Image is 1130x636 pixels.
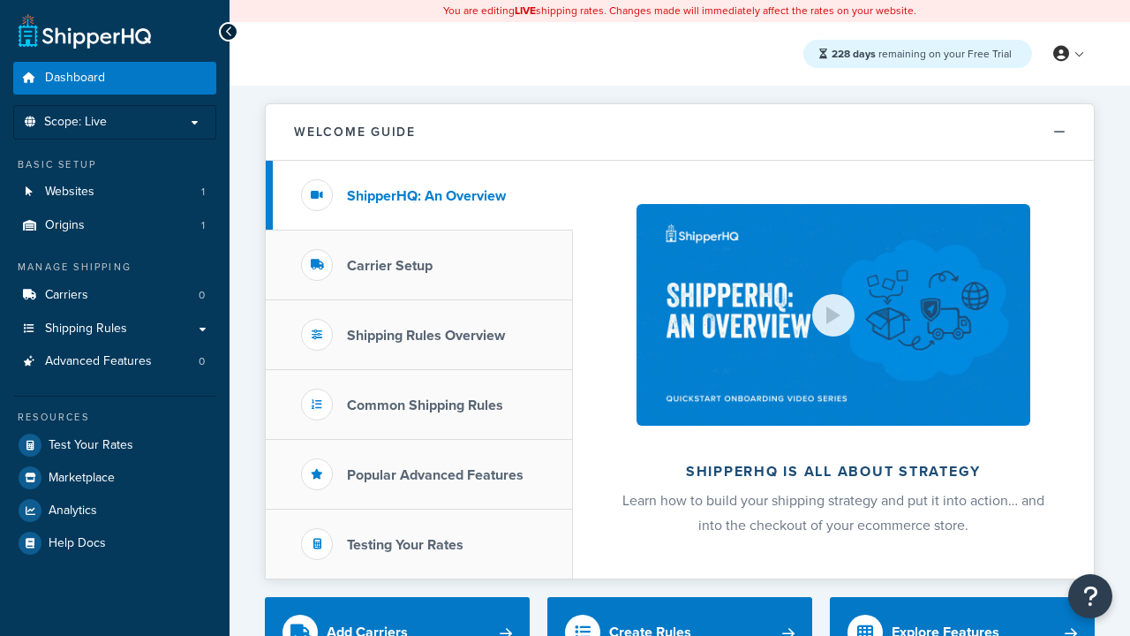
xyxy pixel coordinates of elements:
[347,258,433,274] h3: Carrier Setup
[13,176,216,208] li: Websites
[266,104,1094,161] button: Welcome Guide
[637,204,1030,426] img: ShipperHQ is all about strategy
[13,279,216,312] li: Carriers
[13,429,216,461] a: Test Your Rates
[13,209,216,242] a: Origins1
[45,218,85,233] span: Origins
[347,537,463,553] h3: Testing Your Rates
[13,157,216,172] div: Basic Setup
[13,410,216,425] div: Resources
[45,185,94,200] span: Websites
[515,3,536,19] b: LIVE
[45,354,152,369] span: Advanced Features
[13,209,216,242] li: Origins
[199,288,205,303] span: 0
[620,464,1047,480] h2: ShipperHQ is all about strategy
[49,471,115,486] span: Marketplace
[13,62,216,95] a: Dashboard
[45,288,88,303] span: Carriers
[13,279,216,312] a: Carriers0
[13,313,216,345] a: Shipping Rules
[13,345,216,378] a: Advanced Features0
[201,218,205,233] span: 1
[49,536,106,551] span: Help Docs
[347,397,503,413] h3: Common Shipping Rules
[201,185,205,200] span: 1
[44,115,107,130] span: Scope: Live
[832,46,876,62] strong: 228 days
[49,503,97,519] span: Analytics
[13,527,216,559] a: Help Docs
[13,495,216,526] a: Analytics
[49,438,133,453] span: Test Your Rates
[347,467,524,483] h3: Popular Advanced Features
[199,354,205,369] span: 0
[622,490,1044,535] span: Learn how to build your shipping strategy and put it into action… and into the checkout of your e...
[347,188,506,204] h3: ShipperHQ: An Overview
[347,328,505,344] h3: Shipping Rules Overview
[13,260,216,275] div: Manage Shipping
[45,71,105,86] span: Dashboard
[13,345,216,378] li: Advanced Features
[832,46,1012,62] span: remaining on your Free Trial
[13,462,216,494] a: Marketplace
[45,322,127,337] span: Shipping Rules
[294,125,416,139] h2: Welcome Guide
[1068,574,1112,618] button: Open Resource Center
[13,176,216,208] a: Websites1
